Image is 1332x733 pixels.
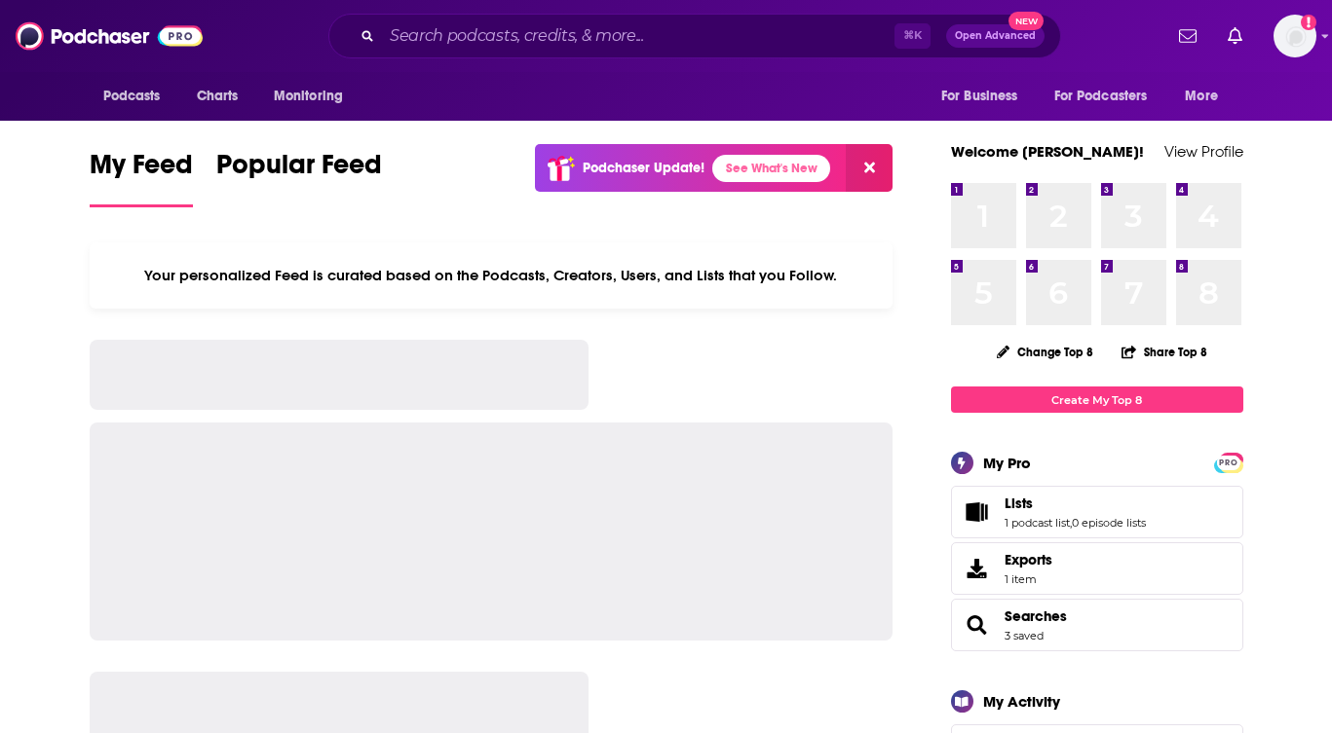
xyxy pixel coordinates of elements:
a: See What's New [712,155,830,182]
span: Charts [197,83,239,110]
img: Podchaser - Follow, Share and Rate Podcasts [16,18,203,55]
a: 0 episode lists [1072,516,1146,530]
span: More [1185,83,1218,110]
span: My Feed [90,148,193,193]
button: open menu [1042,78,1176,115]
span: Lists [951,486,1243,538]
span: , [1070,516,1072,530]
a: Searches [958,611,997,639]
div: My Activity [983,692,1060,711]
span: Logged in as mbrennan2 [1274,15,1316,57]
img: User Profile [1274,15,1316,57]
button: Open AdvancedNew [946,24,1045,48]
span: For Business [941,83,1018,110]
span: PRO [1217,456,1240,470]
span: ⌘ K [894,23,931,49]
span: For Podcasters [1054,83,1148,110]
a: Charts [184,78,250,115]
button: Share Top 8 [1121,333,1208,371]
a: Lists [958,498,997,526]
button: Change Top 8 [985,340,1106,364]
a: Lists [1005,495,1146,512]
a: Create My Top 8 [951,386,1243,413]
a: Show notifications dropdown [1171,19,1204,53]
a: 1 podcast list [1005,516,1070,530]
a: Show notifications dropdown [1220,19,1250,53]
span: Open Advanced [955,31,1036,41]
span: Exports [1005,551,1052,568]
button: open menu [90,78,186,115]
a: 3 saved [1005,629,1044,642]
span: New [1009,12,1044,30]
span: Monitoring [274,83,343,110]
a: Popular Feed [216,148,382,207]
a: My Feed [90,148,193,207]
button: open menu [260,78,368,115]
button: Show profile menu [1274,15,1316,57]
span: Lists [1005,495,1033,512]
a: Welcome [PERSON_NAME]! [951,142,1144,161]
input: Search podcasts, credits, & more... [382,20,894,52]
span: 1 item [1005,572,1052,586]
a: View Profile [1164,142,1243,161]
div: Search podcasts, credits, & more... [328,14,1061,58]
p: Podchaser Update! [583,160,704,176]
a: Searches [1005,607,1067,625]
svg: Add a profile image [1301,15,1316,30]
span: Podcasts [103,83,161,110]
a: PRO [1217,455,1240,469]
div: Your personalized Feed is curated based on the Podcasts, Creators, Users, and Lists that you Follow. [90,242,894,309]
a: Exports [951,542,1243,595]
button: open menu [928,78,1043,115]
span: Exports [958,555,997,582]
button: open menu [1171,78,1242,115]
div: My Pro [983,454,1031,472]
span: Searches [951,599,1243,651]
span: Popular Feed [216,148,382,193]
